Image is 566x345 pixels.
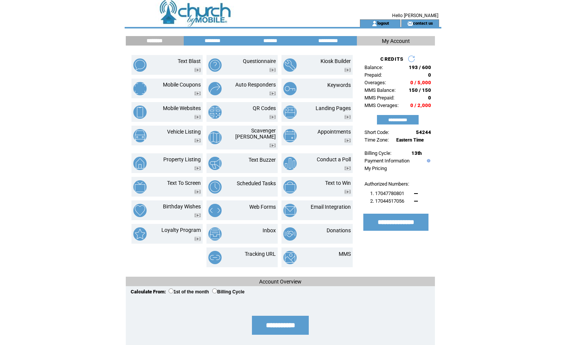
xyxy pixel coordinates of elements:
[392,13,438,18] span: Hello [PERSON_NAME]
[364,129,389,135] span: Short Code:
[416,129,431,135] span: 54244
[269,143,276,148] img: video.png
[131,289,166,295] span: Calculate From:
[410,80,431,85] span: 0 / 5,000
[321,58,351,64] a: Kiosk Builder
[364,95,394,101] span: MMS Prepaid:
[235,82,276,88] a: Auto Responders
[163,156,201,162] a: Property Listing
[269,68,276,72] img: video.png
[364,72,382,78] span: Prepaid:
[208,204,222,217] img: web-forms.png
[428,72,431,78] span: 0
[413,20,433,25] a: contact us
[327,227,351,233] a: Donations
[283,251,297,264] img: mms.png
[283,82,297,95] img: keywords.png
[194,213,201,217] img: video.png
[344,166,351,170] img: video.png
[208,106,222,119] img: qr-codes.png
[316,105,351,111] a: Landing Pages
[133,58,147,72] img: text-blast.png
[407,20,413,27] img: contact_us_icon.gif
[133,227,147,241] img: loyalty-program.png
[208,180,222,194] img: scheduled-tasks.png
[364,102,399,108] span: MMS Overages:
[364,80,386,85] span: Overages:
[382,38,410,44] span: My Account
[169,288,174,293] input: 1st of the month
[325,180,351,186] a: Text to Win
[377,20,389,25] a: logout
[344,68,351,72] img: video.png
[344,115,351,119] img: video.png
[167,180,201,186] a: Text To Screen
[133,106,147,119] img: mobile-websites.png
[161,227,201,233] a: Loyalty Program
[283,157,297,170] img: conduct-a-poll.png
[208,58,222,72] img: questionnaire.png
[317,129,351,135] a: Appointments
[263,227,276,233] a: Inbox
[409,87,431,93] span: 150 / 150
[339,251,351,257] a: MMS
[194,91,201,96] img: video.png
[283,58,297,72] img: kiosk-builder.png
[409,65,431,70] span: 193 / 600
[428,95,431,101] span: 0
[364,165,387,171] a: My Pricing
[411,150,422,156] span: 13th
[259,279,302,285] span: Account Overview
[133,180,147,194] img: text-to-screen.png
[364,65,383,70] span: Balance:
[317,156,351,162] a: Conduct a Poll
[372,20,377,27] img: account_icon.gif
[212,289,244,295] label: Billing Cycle
[283,180,297,194] img: text-to-win.png
[194,190,201,194] img: video.png
[208,251,222,264] img: tracking-url.png
[344,139,351,143] img: video.png
[133,157,147,170] img: property-listing.png
[178,58,201,64] a: Text Blast
[311,204,351,210] a: Email Integration
[364,181,409,187] span: Authorized Numbers:
[169,289,209,295] label: 1st of the month
[410,102,431,108] span: 0 / 2,000
[249,204,276,210] a: Web Forms
[396,137,424,143] span: Eastern Time
[163,105,201,111] a: Mobile Websites
[269,91,276,96] img: video.png
[163,203,201,210] a: Birthday Wishes
[194,139,201,143] img: video.png
[370,191,404,196] span: 1. 17047780801
[167,129,201,135] a: Vehicle Listing
[133,204,147,217] img: birthday-wishes.png
[194,237,201,241] img: video.png
[364,158,410,164] a: Payment Information
[243,58,276,64] a: Questionnaire
[208,157,222,170] img: text-buzzer.png
[194,68,201,72] img: video.png
[208,131,222,144] img: scavenger-hunt.png
[283,106,297,119] img: landing-pages.png
[133,82,147,95] img: mobile-coupons.png
[283,227,297,241] img: donations.png
[380,56,403,62] span: CREDITS
[237,180,276,186] a: Scheduled Tasks
[364,150,391,156] span: Billing Cycle:
[212,288,217,293] input: Billing Cycle
[249,157,276,163] a: Text Buzzer
[163,82,201,88] a: Mobile Coupons
[344,190,351,194] img: video.png
[133,129,147,142] img: vehicle-listing.png
[235,128,276,140] a: Scavenger [PERSON_NAME]
[370,198,404,204] span: 2. 17044517056
[208,82,222,95] img: auto-responders.png
[208,227,222,241] img: inbox.png
[283,129,297,142] img: appointments.png
[364,137,389,143] span: Time Zone:
[283,204,297,217] img: email-integration.png
[245,251,276,257] a: Tracking URL
[194,166,201,170] img: video.png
